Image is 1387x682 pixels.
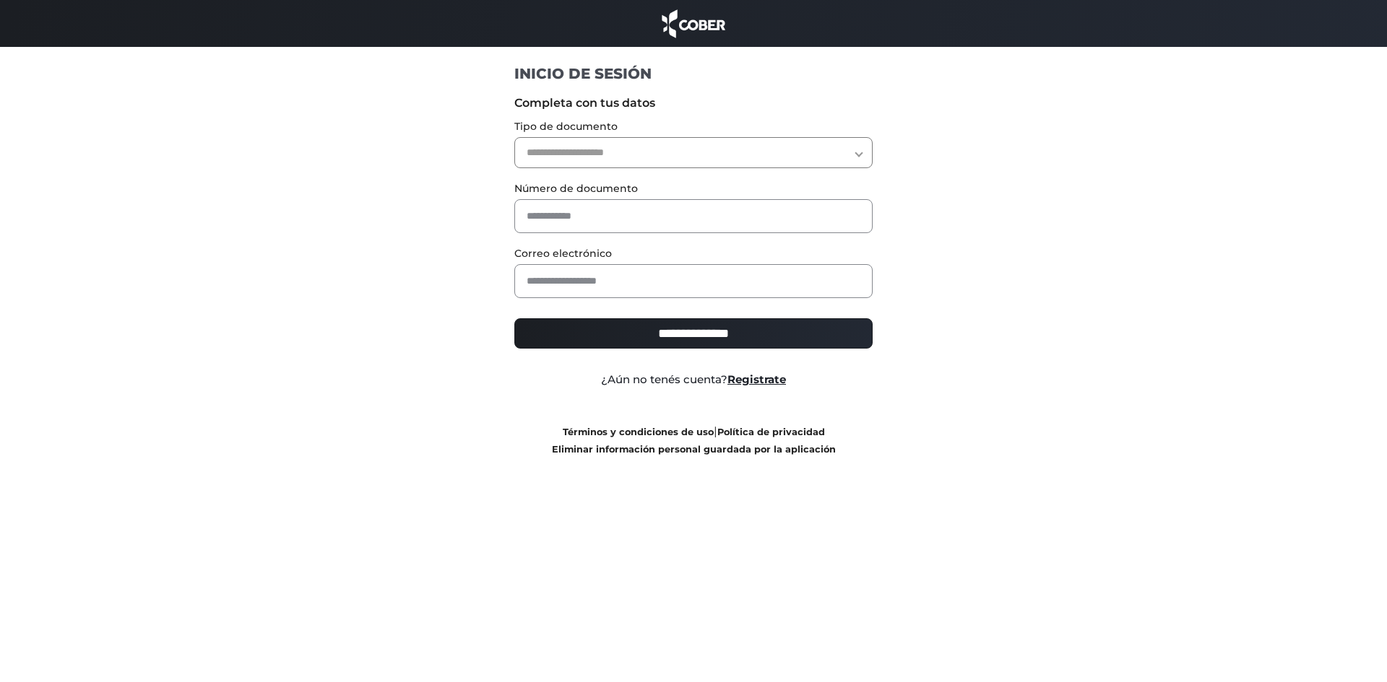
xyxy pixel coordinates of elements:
a: Eliminar información personal guardada por la aplicación [552,444,836,455]
h1: INICIO DE SESIÓN [514,64,873,83]
a: Términos y condiciones de uso [563,427,714,437]
label: Tipo de documento [514,119,873,134]
div: ¿Aún no tenés cuenta? [504,372,884,388]
label: Completa con tus datos [514,95,873,112]
label: Número de documento [514,181,873,196]
img: cober_marca.png [658,7,729,40]
label: Correo electrónico [514,246,873,261]
a: Registrate [727,372,786,386]
div: | [504,423,884,458]
a: Política de privacidad [717,427,825,437]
